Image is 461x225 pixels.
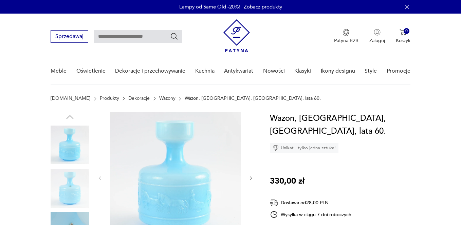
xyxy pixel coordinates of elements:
[343,29,350,36] img: Ikona medalu
[374,29,381,36] img: Ikonka użytkownika
[270,199,278,207] img: Ikona dostawy
[179,3,240,10] p: Lampy od Same Old -20%!
[51,30,88,43] button: Sprzedawaj
[334,29,358,44] a: Ikona medaluPatyna B2B
[51,35,88,39] a: Sprzedawaj
[195,58,215,84] a: Kuchnia
[51,96,90,101] a: [DOMAIN_NAME]
[223,19,250,52] img: Patyna - sklep z meblami i dekoracjami vintage
[294,58,311,84] a: Klasyki
[396,37,410,44] p: Koszyk
[76,58,106,84] a: Oświetlenie
[128,96,150,101] a: Dekoracje
[334,29,358,44] button: Patyna B2B
[170,32,178,40] button: Szukaj
[159,96,176,101] a: Wazony
[115,58,185,84] a: Dekoracje i przechowywanie
[224,58,253,84] a: Antykwariat
[51,169,89,208] img: Zdjęcie produktu Wazon, Empoli, Włochy, lata 60.
[244,3,282,10] a: Zobacz produkty
[270,210,351,219] div: Wysyłka w ciągu 7 dni roboczych
[51,58,67,84] a: Meble
[396,29,410,44] button: 0Koszyk
[321,58,355,84] a: Ikony designu
[369,37,385,44] p: Zaloguj
[365,58,377,84] a: Style
[270,175,305,188] p: 330,00 zł
[400,29,406,36] img: Ikona koszyka
[404,28,409,34] div: 0
[270,112,414,138] h1: Wazon, [GEOGRAPHIC_DATA], [GEOGRAPHIC_DATA], lata 60.
[369,29,385,44] button: Zaloguj
[334,37,358,44] p: Patyna B2B
[273,145,279,151] img: Ikona diamentu
[263,58,285,84] a: Nowości
[387,58,410,84] a: Promocje
[185,96,321,101] p: Wazon, [GEOGRAPHIC_DATA], [GEOGRAPHIC_DATA], lata 60.
[270,199,351,207] div: Dostawa od 28,00 PLN
[100,96,119,101] a: Produkty
[51,126,89,164] img: Zdjęcie produktu Wazon, Empoli, Włochy, lata 60.
[270,143,338,153] div: Unikat - tylko jedna sztuka!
